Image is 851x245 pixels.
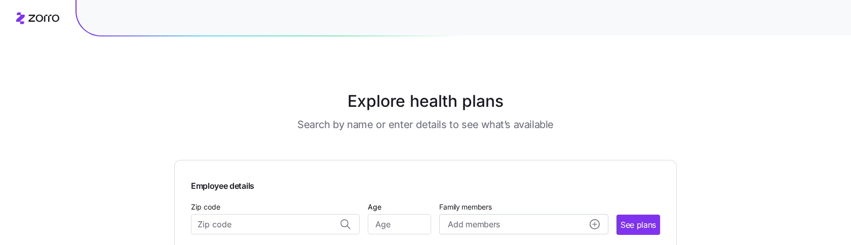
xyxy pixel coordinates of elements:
[590,219,600,229] svg: add icon
[439,214,608,234] button: Add membersadd icon
[448,218,499,231] span: Add members
[200,89,652,113] h1: Explore health plans
[191,201,220,213] label: Zip code
[439,202,608,212] span: Family members
[368,214,431,234] input: Age
[191,177,660,192] span: Employee details
[191,214,360,234] input: Zip code
[616,215,660,235] button: See plans
[621,219,656,231] span: See plans
[368,201,381,213] label: Age
[297,117,554,132] h3: Search by name or enter details to see what’s available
